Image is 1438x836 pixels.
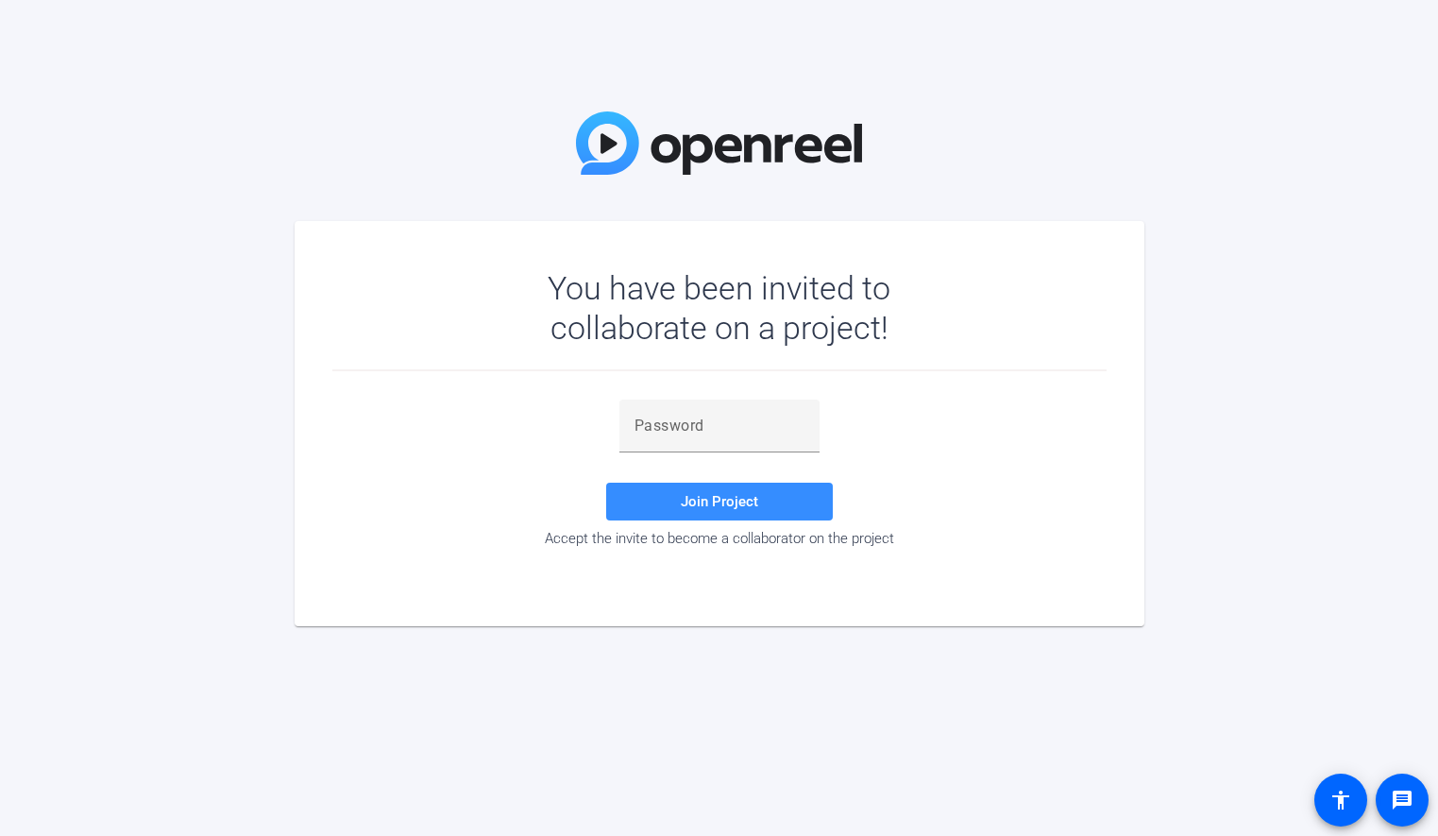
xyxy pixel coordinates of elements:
span: Join Project [681,493,758,510]
button: Join Project [606,483,833,520]
mat-icon: accessibility [1329,789,1352,811]
img: OpenReel Logo [576,111,863,175]
div: Accept the invite to become a collaborator on the project [332,530,1107,547]
mat-icon: message [1391,789,1413,811]
div: You have been invited to collaborate on a project! [493,268,945,348]
input: Password [634,415,804,437]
